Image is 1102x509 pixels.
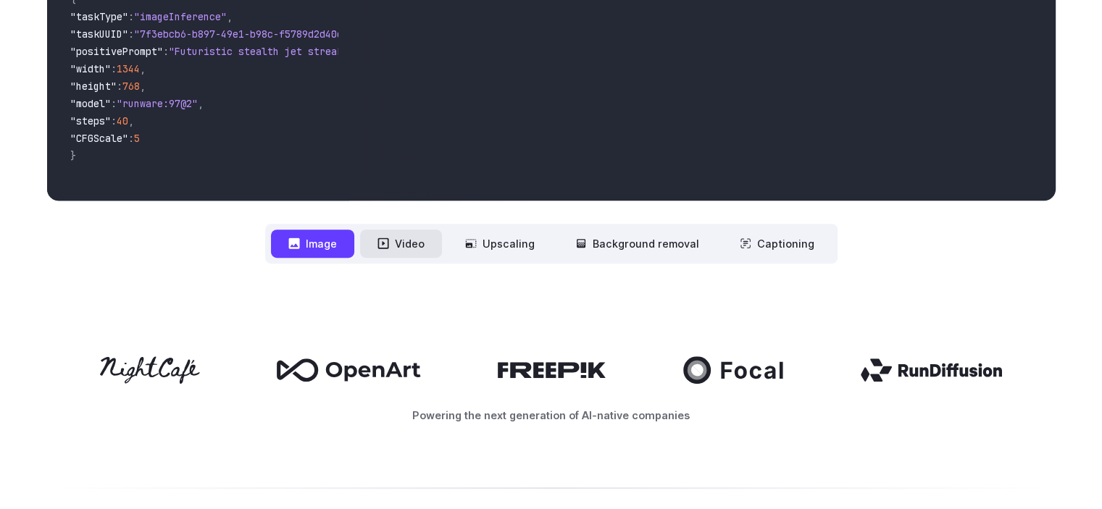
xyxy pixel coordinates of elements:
[111,62,117,75] span: :
[70,114,111,127] span: "steps"
[134,132,140,145] span: 5
[128,28,134,41] span: :
[47,407,1056,424] p: Powering the next generation of AI-native companies
[122,80,140,93] span: 768
[117,62,140,75] span: 1344
[70,45,163,58] span: "positivePrompt"
[198,97,204,110] span: ,
[128,10,134,23] span: :
[140,62,146,75] span: ,
[70,80,117,93] span: "height"
[70,97,111,110] span: "model"
[70,62,111,75] span: "width"
[134,28,354,41] span: "7f3ebcb6-b897-49e1-b98c-f5789d2d40d7"
[128,114,134,127] span: ,
[70,10,128,23] span: "taskType"
[722,230,832,258] button: Captioning
[111,97,117,110] span: :
[558,230,717,258] button: Background removal
[140,80,146,93] span: ,
[448,230,552,258] button: Upscaling
[111,114,117,127] span: :
[360,230,442,258] button: Video
[163,45,169,58] span: :
[134,10,227,23] span: "imageInference"
[70,149,76,162] span: }
[117,114,128,127] span: 40
[227,10,233,23] span: ,
[117,97,198,110] span: "runware:97@2"
[70,132,128,145] span: "CFGScale"
[70,28,128,41] span: "taskUUID"
[169,45,696,58] span: "Futuristic stealth jet streaking through a neon-lit cityscape with glowing purple exhaust"
[117,80,122,93] span: :
[128,132,134,145] span: :
[271,230,354,258] button: Image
